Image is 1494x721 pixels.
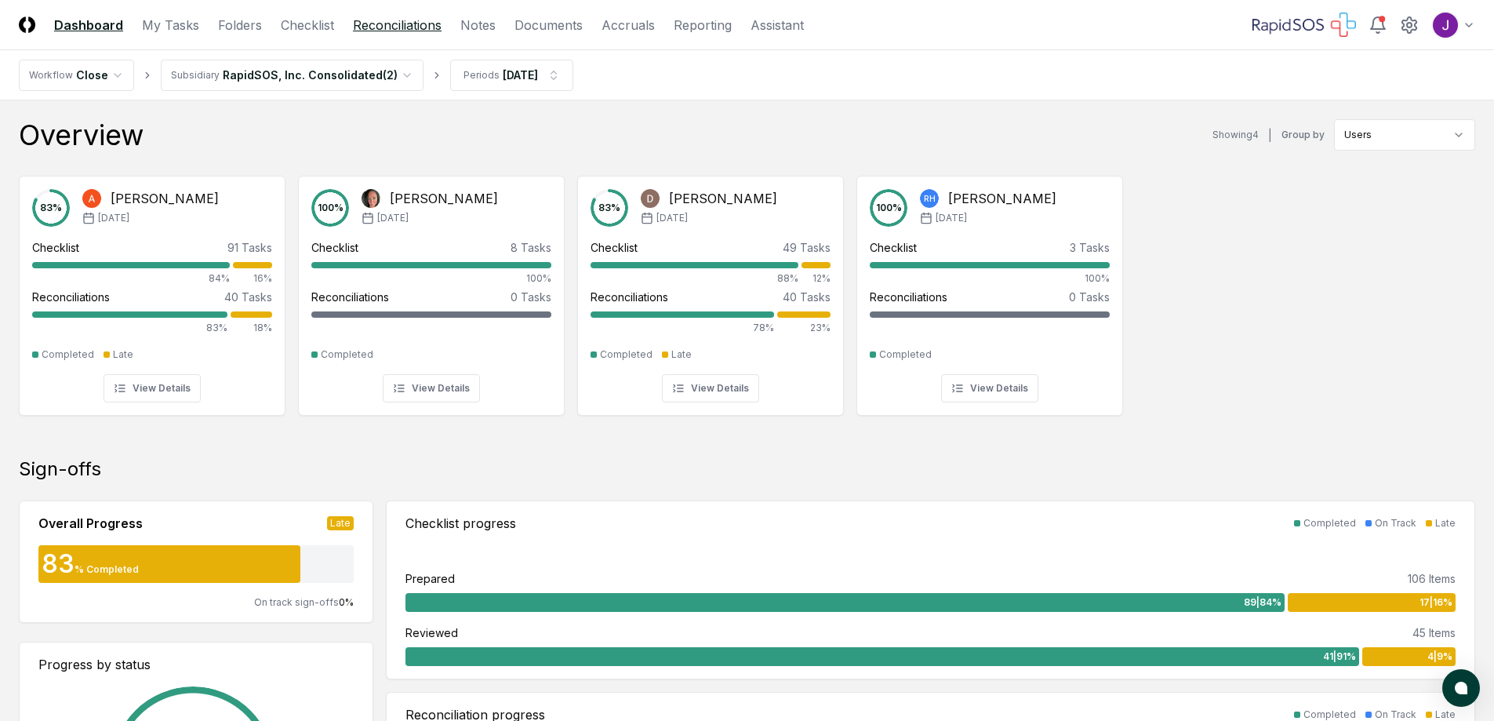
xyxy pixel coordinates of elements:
div: Late [671,348,692,362]
div: Reconciliations [870,289,947,305]
div: 8 Tasks [511,239,551,256]
div: Late [327,516,354,530]
div: [PERSON_NAME] [390,189,498,208]
span: 0 % [339,596,354,608]
span: RH [924,193,936,205]
span: 41 | 91 % [1323,650,1356,664]
nav: breadcrumb [19,60,573,91]
div: Sign-offs [19,457,1475,482]
a: 100%Amy Bielanski[PERSON_NAME][DATE]Checklist8 Tasks100%Reconciliations0 TasksCompletedView Details [298,163,565,416]
div: Reconciliations [311,289,389,305]
div: Completed [1303,516,1356,530]
div: Checklist [591,239,638,256]
div: Progress by status [38,655,354,674]
div: Checklist [32,239,79,256]
span: 17 | 16 % [1419,595,1452,610]
img: Logo [19,16,35,33]
div: Overview [19,119,144,151]
div: [PERSON_NAME] [669,189,777,208]
div: Periods [463,68,500,82]
div: 83% [32,321,227,335]
div: 100% [311,271,551,286]
button: atlas-launcher [1442,669,1480,707]
a: 100%RH[PERSON_NAME][DATE]Checklist3 Tasks100%Reconciliations0 TasksCompletedView Details [856,163,1123,416]
div: | [1268,127,1272,144]
a: Checklist progressCompletedOn TrackLatePrepared106 Items89|84%17|16%Reviewed45 Items41|91%4|9% [386,501,1475,679]
a: Reconciliations [353,16,442,35]
div: Overall Progress [38,514,143,533]
a: Checklist [281,16,334,35]
div: 84% [32,271,230,286]
div: Completed [879,348,932,362]
div: Prepared [405,570,455,587]
div: 45 Items [1412,625,1456,641]
div: 3 Tasks [1070,239,1110,256]
img: Amy Bielanski [362,189,380,208]
button: View Details [104,374,201,402]
button: View Details [383,374,480,402]
a: Accruals [602,16,655,35]
button: Periods[DATE] [450,60,573,91]
div: Reconciliations [32,289,110,305]
div: [DATE] [503,67,538,83]
div: 91 Tasks [227,239,272,256]
div: 78% [591,321,774,335]
div: On Track [1375,516,1416,530]
div: Checklist [311,239,358,256]
div: Reconciliations [591,289,668,305]
a: 83%Amit Kumar[PERSON_NAME][DATE]Checklist91 Tasks84%16%Reconciliations40 Tasks83%18%CompletedLate... [19,163,285,416]
img: ACg8ocKTC56tjQR6-o9bi8poVV4j_qMfO6M0RniyL9InnBgkmYdNig=s96-c [1433,13,1458,38]
div: % Completed [75,563,139,577]
a: Dashboard [54,16,123,35]
button: View Details [941,374,1038,402]
div: 12% [802,271,831,286]
a: Notes [460,16,496,35]
div: Checklist progress [405,514,516,533]
div: 83 [38,552,75,577]
div: 0 Tasks [1069,289,1110,305]
a: Documents [514,16,583,35]
span: [DATE] [377,211,409,225]
div: Checklist [870,239,917,256]
a: Folders [218,16,262,35]
img: Amit Kumar [82,189,101,208]
span: On track sign-offs [254,596,339,608]
div: Subsidiary [171,68,220,82]
label: Group by [1281,130,1325,140]
span: 89 | 84 % [1244,595,1281,610]
div: Late [113,348,133,362]
div: 40 Tasks [783,289,831,305]
div: Completed [321,348,373,362]
div: 49 Tasks [783,239,831,256]
div: 18% [231,321,272,335]
div: 88% [591,271,798,286]
div: Reviewed [405,625,458,641]
span: [DATE] [656,211,688,225]
a: Reporting [674,16,732,35]
div: [PERSON_NAME] [948,189,1056,208]
a: My Tasks [142,16,199,35]
button: View Details [662,374,759,402]
div: 40 Tasks [224,289,272,305]
img: RapidSOS logo [1252,13,1356,38]
div: [PERSON_NAME] [111,189,219,208]
div: Showing 4 [1212,128,1259,142]
div: Late [1435,516,1456,530]
span: [DATE] [936,211,967,225]
span: 4 | 9 % [1427,650,1452,664]
span: [DATE] [98,211,129,225]
a: 83%Dinesh Jethani[PERSON_NAME][DATE]Checklist49 Tasks88%12%Reconciliations40 Tasks78%23%Completed... [577,163,844,416]
div: 0 Tasks [511,289,551,305]
div: Workflow [29,68,73,82]
div: 106 Items [1408,570,1456,587]
div: Completed [600,348,652,362]
div: 23% [777,321,831,335]
div: Completed [42,348,94,362]
div: 100% [870,271,1110,286]
a: Assistant [751,16,804,35]
div: 16% [233,271,272,286]
img: Dinesh Jethani [641,189,660,208]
